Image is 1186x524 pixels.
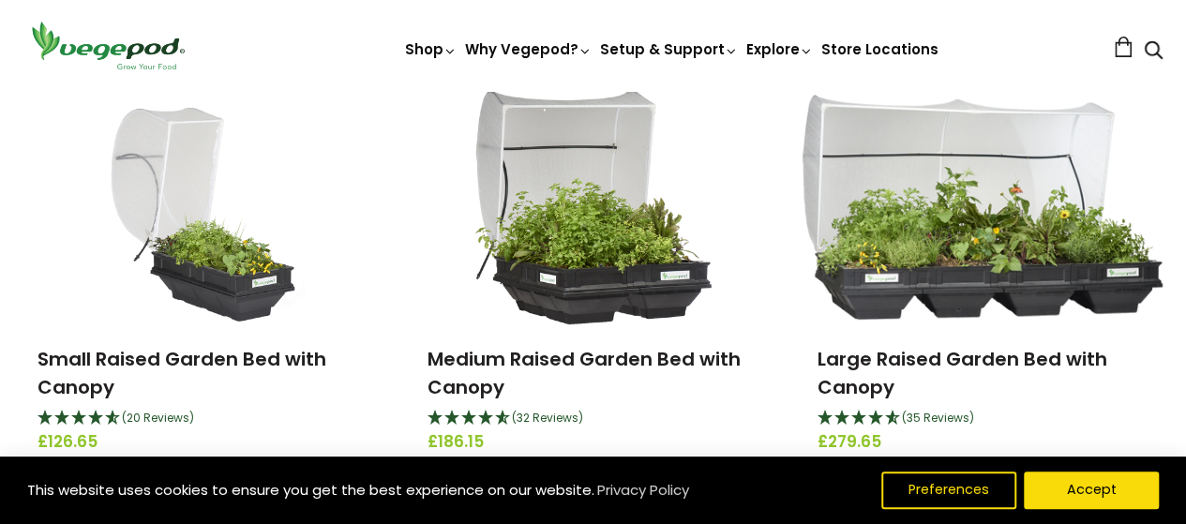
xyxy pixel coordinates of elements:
[512,410,583,426] span: 4.66 Stars - 32 Reviews
[38,407,369,431] div: 4.75 Stars - 20 Reviews
[405,39,458,59] a: Shop
[23,19,192,72] img: Vegepod
[428,407,759,431] div: 4.66 Stars - 32 Reviews
[881,472,1016,509] button: Preferences
[428,430,759,455] span: £186.15
[465,39,593,59] a: Why Vegepod?
[746,39,814,59] a: Explore
[1144,42,1163,62] a: Search
[821,39,938,59] a: Store Locations
[474,90,713,324] img: Medium Raised Garden Bed with Canopy
[817,407,1148,431] div: 4.69 Stars - 35 Reviews
[27,480,594,500] span: This website uses cookies to ensure you get the best experience on our website.
[428,346,741,400] a: Medium Raised Garden Bed with Canopy
[594,473,692,507] a: Privacy Policy (opens in a new tab)
[38,346,326,400] a: Small Raised Garden Bed with Canopy
[600,39,739,59] a: Setup & Support
[38,430,369,455] span: £126.65
[1024,472,1159,509] button: Accept
[817,346,1106,400] a: Large Raised Garden Bed with Canopy
[122,410,194,426] span: 4.75 Stars - 20 Reviews
[817,430,1148,455] span: £279.65
[803,95,1163,320] img: Large Raised Garden Bed with Canopy
[901,410,973,426] span: 4.69 Stars - 35 Reviews
[92,90,315,324] img: Small Raised Garden Bed with Canopy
